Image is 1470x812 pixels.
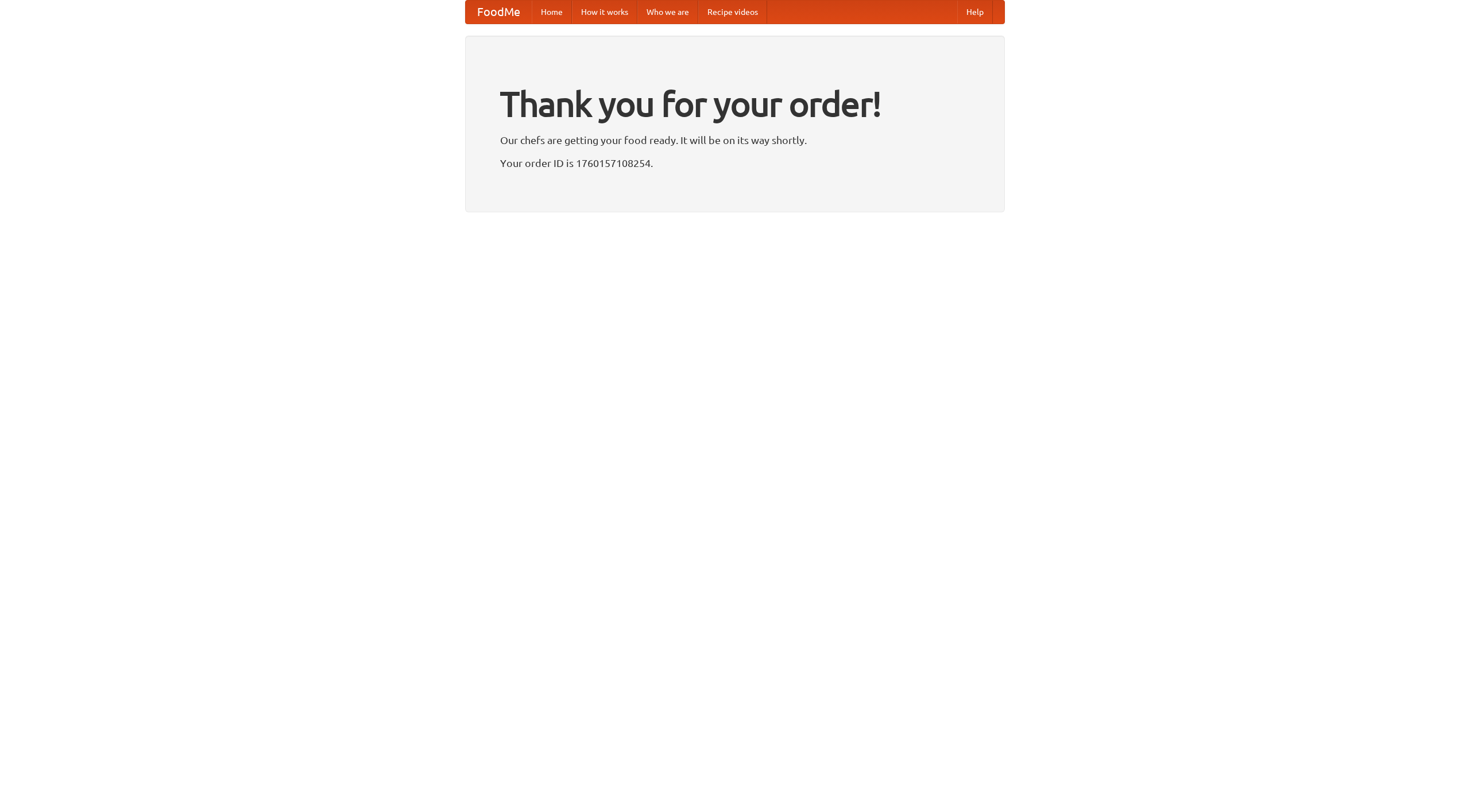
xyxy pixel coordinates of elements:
p: Our chefs are getting your food ready. It will be on its way shortly. [500,131,970,149]
a: Help [957,1,993,24]
a: Recipe videos [698,1,767,24]
a: FoodMe [466,1,532,24]
p: Your order ID is 1760157108254. [500,154,970,172]
a: Home [532,1,572,24]
h1: Thank you for your order! [500,76,970,131]
a: How it works [572,1,637,24]
a: Who we are [637,1,698,24]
